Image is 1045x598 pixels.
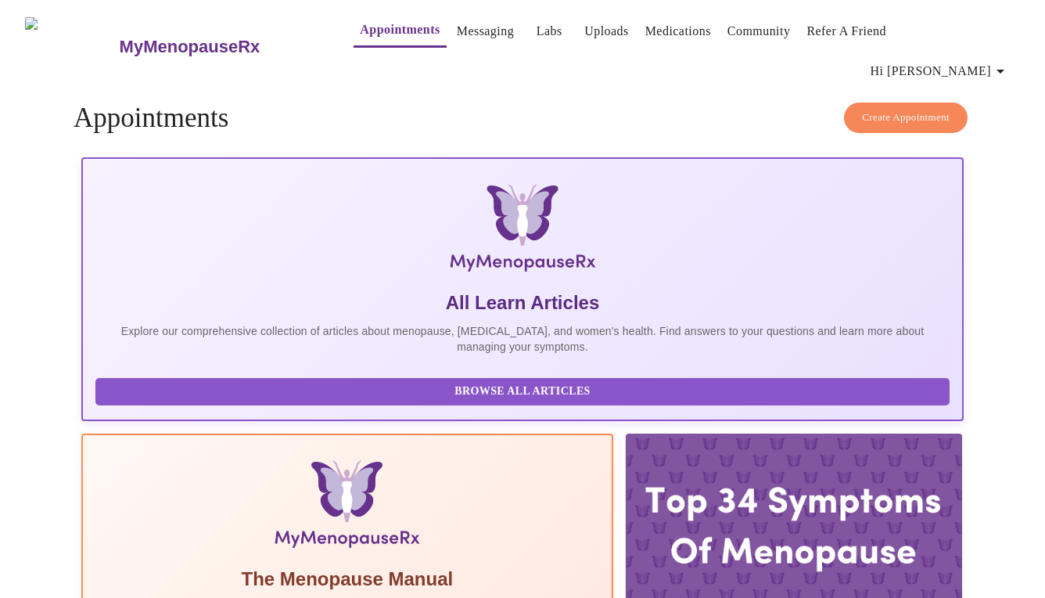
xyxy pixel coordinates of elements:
button: Labs [524,16,574,47]
a: MyMenopauseRx [117,20,322,74]
a: Medications [645,20,711,42]
a: Community [727,20,791,42]
a: Uploads [584,20,629,42]
span: Browse All Articles [111,382,934,402]
a: Refer a Friend [806,20,886,42]
button: Refer a Friend [800,16,892,47]
a: Browse All Articles [95,384,953,397]
a: Appointments [360,19,440,41]
button: Medications [639,16,717,47]
h5: The Menopause Manual [95,567,599,592]
button: Browse All Articles [95,378,950,405]
img: MyMenopauseRx Logo [25,17,117,76]
button: Appointments [354,14,446,48]
button: Uploads [578,16,635,47]
a: Messaging [457,20,514,42]
button: Messaging [451,16,520,47]
p: Explore our comprehensive collection of articles about menopause, [MEDICAL_DATA], and women's hea... [95,323,950,355]
h4: Appointments [74,103,971,134]
h3: MyMenopauseRx [120,37,260,57]
button: Community [721,16,797,47]
button: Hi [PERSON_NAME] [864,56,1016,87]
img: MyMenopauseRx Logo [228,184,817,278]
h5: All Learn Articles [95,290,950,315]
span: Create Appointment [862,109,950,127]
span: Hi [PERSON_NAME] [871,60,1010,82]
a: Labs [537,20,562,42]
button: Create Appointment [844,103,968,133]
img: Menopause Manual [175,460,519,554]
